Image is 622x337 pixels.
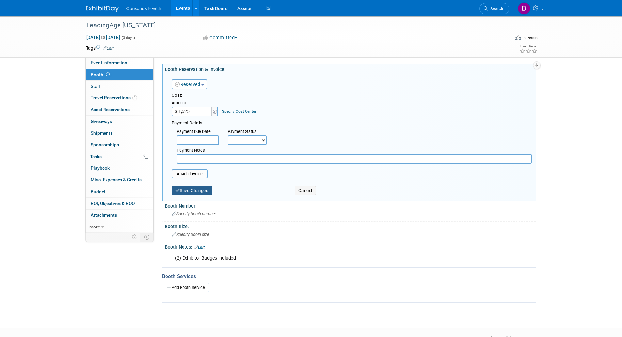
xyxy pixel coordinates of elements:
[121,36,135,40] span: (3 days)
[91,142,119,147] span: Sponsorships
[201,34,240,41] button: Committed
[86,6,119,12] img: ExhibitDay
[86,116,153,127] a: Giveaways
[86,221,153,233] a: more
[165,64,536,73] div: Booth Reservation & Invoice:
[86,57,153,69] a: Event Information
[90,154,102,159] span: Tasks
[89,224,100,229] span: more
[194,245,205,250] a: Edit
[172,100,219,107] div: Amount
[129,233,140,241] td: Personalize Event Tab Strip
[86,127,153,139] a: Shipments
[479,3,509,14] a: Search
[86,162,153,174] a: Playbook
[471,34,538,44] div: Event Format
[172,79,207,89] button: Reserved
[103,46,114,51] a: Edit
[91,212,117,218] span: Attachments
[172,211,216,216] span: Specify booth number
[164,283,209,292] a: Add Booth Service
[91,72,111,77] span: Booth
[515,35,521,40] img: Format-Inperson.png
[86,174,153,186] a: Misc. Expenses & Credits
[295,186,316,195] button: Cancel
[91,60,127,65] span: Event Information
[86,210,153,221] a: Attachments
[165,242,536,251] div: Booth Notes:
[86,69,153,80] a: Booth
[177,147,532,154] div: Payment Notes
[165,222,536,230] div: Booth Size:
[126,6,161,11] span: Consonus Health
[91,119,112,124] span: Giveaways
[84,20,500,31] div: LeadingAge [US_STATE]
[172,93,532,99] div: Cost:
[86,81,153,92] a: Staff
[100,35,106,40] span: to
[140,233,153,241] td: Toggle Event Tabs
[91,107,130,112] span: Asset Reservations
[91,130,113,136] span: Shipments
[132,95,137,100] span: 1
[91,165,110,171] span: Playbook
[522,35,538,40] div: In-Person
[86,45,114,51] td: Tags
[488,6,503,11] span: Search
[86,92,153,104] a: Travel Reservations1
[177,129,218,135] div: Payment Due Date
[222,109,256,114] a: Specify Cost Center
[520,45,537,48] div: Event Rating
[86,186,153,197] a: Budget
[86,139,153,151] a: Sponsorships
[91,201,135,206] span: ROI, Objectives & ROO
[172,232,209,237] span: Specify booth size
[172,118,532,126] div: Payment Details:
[86,34,120,40] span: [DATE] [DATE]
[86,198,153,209] a: ROI, Objectives & ROO
[91,95,137,100] span: Travel Reservations
[105,72,111,77] span: Booth not reserved yet
[86,151,153,162] a: Tasks
[86,104,153,115] a: Asset Reservations
[91,84,101,89] span: Staff
[172,186,212,195] button: Save Changes
[91,189,105,194] span: Budget
[162,273,536,280] div: Booth Services
[518,2,530,15] img: Bridget Crane
[228,129,271,135] div: Payment Status
[175,82,200,87] a: Reserved
[91,177,142,182] span: Misc. Expenses & Credits
[165,201,536,209] div: Booth Number:
[170,252,465,265] div: (2) Exhibitor Badges included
